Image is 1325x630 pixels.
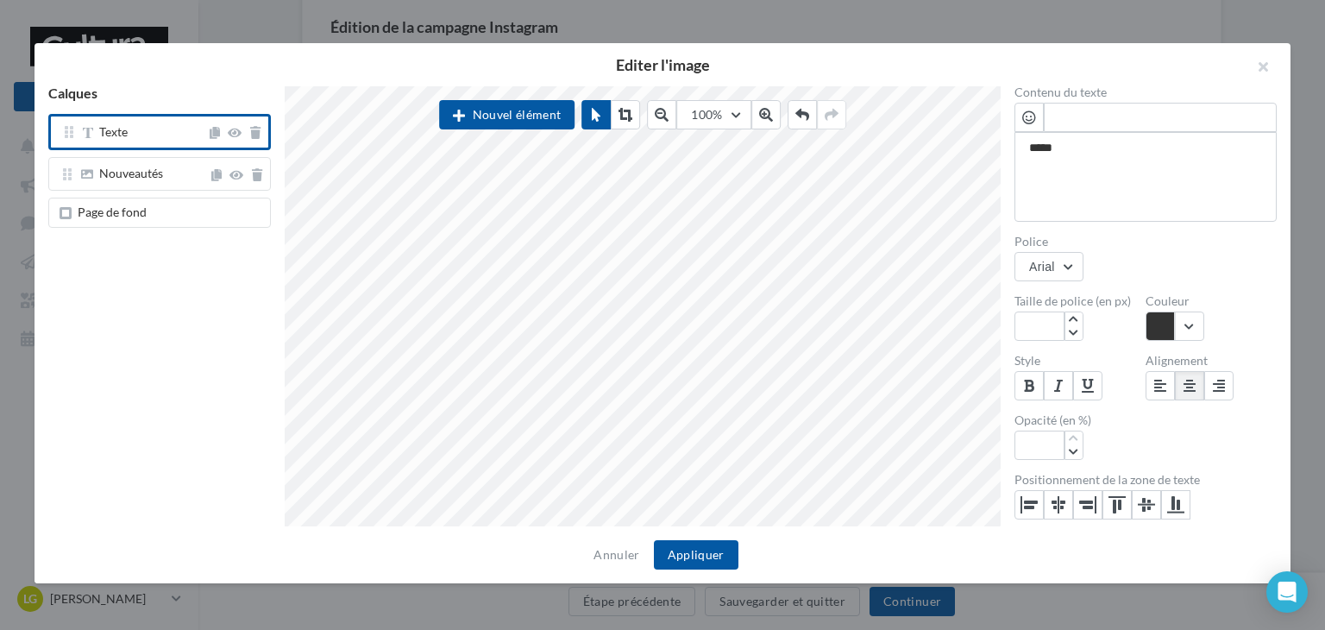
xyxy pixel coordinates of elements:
label: Alignement [1146,355,1277,367]
button: Annuler [587,545,646,565]
div: Arial [1029,260,1055,274]
label: Style [1014,355,1146,367]
span: Texte [99,124,128,139]
label: Opacité (en %) [1014,414,1146,426]
label: Taille de police (en px) [1014,295,1146,307]
button: Appliquer [654,540,738,570]
span: Nouveautés [99,166,163,180]
div: Open Intercom Messenger [1266,571,1308,613]
span: Page de fond [78,205,147,219]
label: Couleur [1146,295,1277,307]
button: Nouvel élément [439,100,575,129]
label: Police [1014,236,1277,248]
h2: Editer l'image [62,57,1263,72]
label: Contenu du texte [1014,86,1277,98]
button: 100% [676,100,750,129]
label: Positionnement de la zone de texte [1014,474,1277,486]
button: Arial [1014,252,1083,281]
div: Calques [35,86,285,114]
